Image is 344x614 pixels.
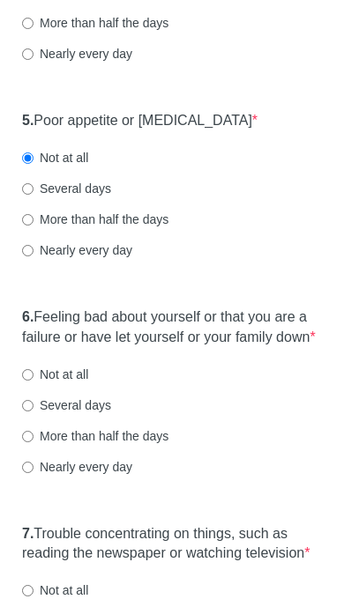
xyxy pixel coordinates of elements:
[22,241,132,259] label: Nearly every day
[22,585,34,596] input: Not at all
[22,309,34,324] strong: 6.
[22,14,168,32] label: More than half the days
[22,211,168,228] label: More than half the days
[22,458,132,476] label: Nearly every day
[22,524,322,565] label: Trouble concentrating on things, such as reading the newspaper or watching television
[22,152,34,164] input: Not at all
[22,245,34,256] input: Nearly every day
[22,427,168,445] label: More than half the days
[22,48,34,60] input: Nearly every day
[22,581,88,599] label: Not at all
[22,431,34,442] input: More than half the days
[22,526,34,541] strong: 7.
[22,149,88,166] label: Not at all
[22,18,34,29] input: More than half the days
[22,307,322,348] label: Feeling bad about yourself or that you are a failure or have let yourself or your family down
[22,400,34,411] input: Several days
[22,462,34,473] input: Nearly every day
[22,183,34,195] input: Several days
[22,214,34,226] input: More than half the days
[22,180,111,197] label: Several days
[22,111,258,131] label: Poor appetite or [MEDICAL_DATA]
[22,369,34,381] input: Not at all
[22,45,132,63] label: Nearly every day
[22,366,88,383] label: Not at all
[22,113,34,128] strong: 5.
[22,396,111,414] label: Several days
